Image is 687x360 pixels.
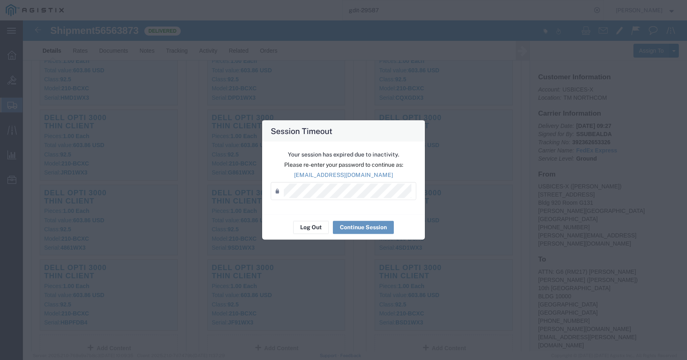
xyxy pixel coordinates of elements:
[271,160,416,169] p: Please re-enter your password to continue as:
[293,221,329,234] button: Log Out
[271,170,416,179] p: [EMAIL_ADDRESS][DOMAIN_NAME]
[271,125,332,136] h4: Session Timeout
[271,150,416,159] p: Your session has expired due to inactivity.
[333,221,394,234] button: Continue Session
